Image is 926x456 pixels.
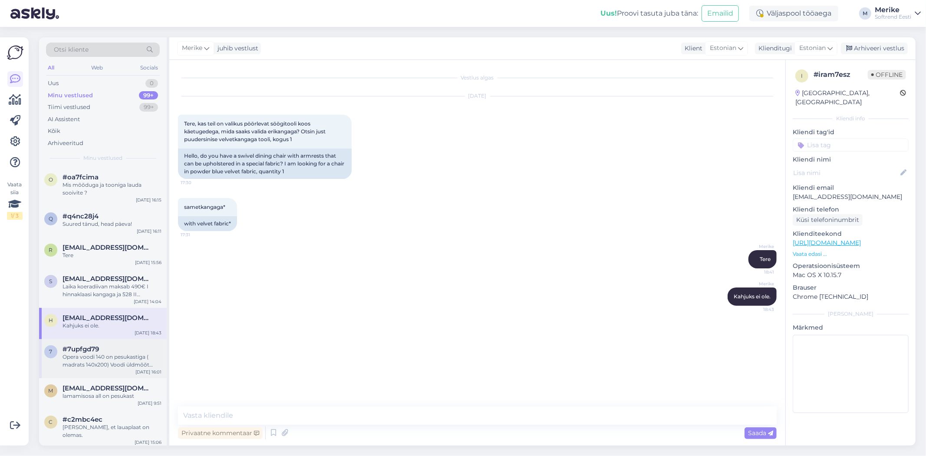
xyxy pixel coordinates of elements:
p: Märkmed [793,323,909,332]
div: [DATE] [178,92,777,100]
div: Uus [48,79,59,88]
input: Lisa tag [793,139,909,152]
div: Väljaspool tööaega [749,6,838,21]
p: Kliendi telefon [793,205,909,214]
button: Emailid [702,5,739,22]
span: 17:30 [181,179,213,186]
span: 18:41 [741,269,774,275]
span: Tere [760,256,771,262]
div: 0 [145,79,158,88]
div: [DATE] 16:11 [137,228,161,235]
span: Offline [868,70,906,79]
span: 18:43 [741,306,774,313]
span: Minu vestlused [83,154,122,162]
p: Operatsioonisüsteem [793,261,909,271]
div: [DATE] 14:04 [134,298,161,305]
div: Laika koeradiivan maksab 490€ I hinnaklaasi kangaga ja 528 II hinnaklassi kangaga [63,283,161,298]
div: Suured tänud, head päeva! [63,220,161,228]
span: srahumeel@gmail.com [63,275,153,283]
span: marina_sergejeva@hotmail.com [63,384,153,392]
div: 99+ [139,103,158,112]
div: All [46,62,56,73]
p: Kliendi tag'id [793,128,909,137]
span: o [49,176,53,183]
p: [EMAIL_ADDRESS][DOMAIN_NAME] [793,192,909,202]
span: #7upfgd79 [63,345,99,353]
span: reet@restor.ee [63,244,153,251]
div: Proovi tasuta juba täna: [600,8,698,19]
span: #c2mbc4ec [63,416,102,423]
div: [DATE] 18:43 [135,330,161,336]
span: Merike [741,281,774,287]
span: Estonian [799,43,826,53]
div: Klient [681,44,702,53]
span: s [49,278,53,284]
span: m [49,387,53,394]
div: [DATE] 15:56 [135,259,161,266]
a: MerikeSoftrend Eesti [875,7,921,20]
span: heleriinr@gmail.com [63,314,153,322]
div: Vaata siia [7,181,23,220]
div: Softrend Eesti [875,13,911,20]
span: Tere, kas teil on valikus pöörlevat söögitooli koos käetugedega, mida saaks valida erikangaga? Ot... [184,120,327,142]
span: h [49,317,53,324]
div: Arhiveeri vestlus [841,43,908,54]
p: Klienditeekond [793,229,909,238]
b: Uus! [600,9,617,17]
div: Küsi telefoninumbrit [793,214,863,226]
div: [PERSON_NAME], et lauaplaat on olemas. [63,423,161,439]
div: Mis mõõduga ja tooniga lauda sooivite ? [63,181,161,197]
p: Kliendi email [793,183,909,192]
span: r [49,247,53,253]
div: lamamisosa all on pesukast [63,392,161,400]
div: Kõik [48,127,60,135]
div: [PERSON_NAME] [793,310,909,318]
span: Estonian [710,43,736,53]
span: Otsi kliente [54,45,89,54]
span: 17:31 [181,231,213,238]
span: q [49,215,53,222]
input: Lisa nimi [793,168,899,178]
a: [URL][DOMAIN_NAME] [793,239,861,247]
span: Merike [182,43,202,53]
div: 1 / 3 [7,212,23,220]
div: [DATE] 16:15 [136,197,161,203]
p: Brauser [793,283,909,292]
div: Kahjuks ei ole. [63,322,161,330]
div: Tere [63,251,161,259]
div: Minu vestlused [48,91,93,100]
div: Opera voodi 140 on pesukastiga ( madrats 140x200) Voodi üldmõõt 150x200 [63,353,161,369]
div: Web [90,62,105,73]
div: Hello, do you have a swivel dining chair with armrests that can be upholstered in a special fabri... [178,149,352,179]
div: # iram7esz [814,69,868,80]
div: Socials [138,62,160,73]
div: AI Assistent [48,115,80,124]
span: c [49,419,53,425]
span: Merike [741,243,774,250]
span: 7 [49,348,53,355]
span: #oa7fcima [63,173,99,181]
div: juhib vestlust [214,44,258,53]
div: 99+ [139,91,158,100]
p: Vaata edasi ... [793,250,909,258]
span: sametkangaga* [184,204,225,210]
div: Kliendi info [793,115,909,122]
div: Tiimi vestlused [48,103,90,112]
span: i [801,73,803,79]
div: [GEOGRAPHIC_DATA], [GEOGRAPHIC_DATA] [795,89,900,107]
span: Saada [748,429,773,437]
div: Klienditugi [755,44,792,53]
div: with velvet fabric* [178,216,237,231]
span: Kahjuks ei ole. [734,293,771,300]
div: [DATE] 16:01 [135,369,161,375]
p: Mac OS X 10.15.7 [793,271,909,280]
p: Kliendi nimi [793,155,909,164]
span: #q4nc28j4 [63,212,99,220]
div: Merike [875,7,911,13]
div: Vestlus algas [178,74,777,82]
p: Chrome [TECHNICAL_ID] [793,292,909,301]
div: Arhiveeritud [48,139,83,148]
div: Privaatne kommentaar [178,427,263,439]
img: Askly Logo [7,44,23,61]
div: [DATE] 9:51 [138,400,161,406]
